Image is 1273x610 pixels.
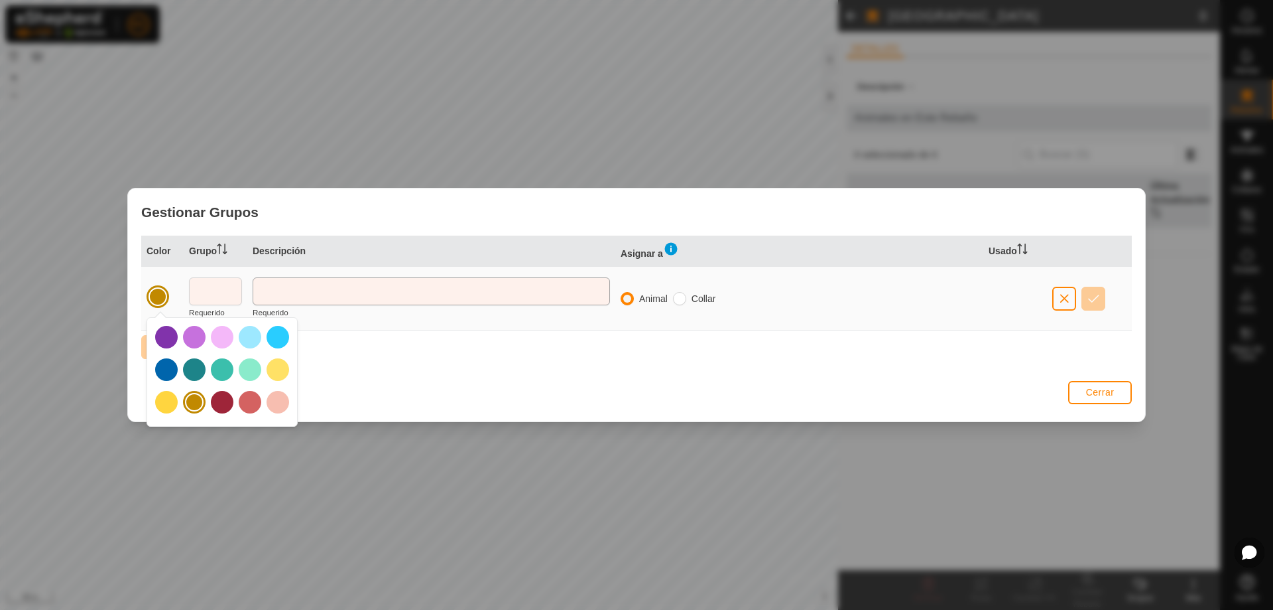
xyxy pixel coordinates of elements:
span: Cerrar [1086,387,1115,398]
small: Requerido [189,308,225,317]
th: Color [141,236,184,267]
th: Asignar a [615,236,983,267]
img: Información [663,241,679,257]
button: Cerrar [1068,381,1132,404]
th: Descripción [247,236,615,267]
label: Animal [639,294,668,303]
div: Gestionar Grupos [128,189,1145,236]
label: Collar [692,294,716,303]
th: Grupo [184,236,247,267]
th: Usado [983,236,1047,267]
small: Requerido [253,308,288,317]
